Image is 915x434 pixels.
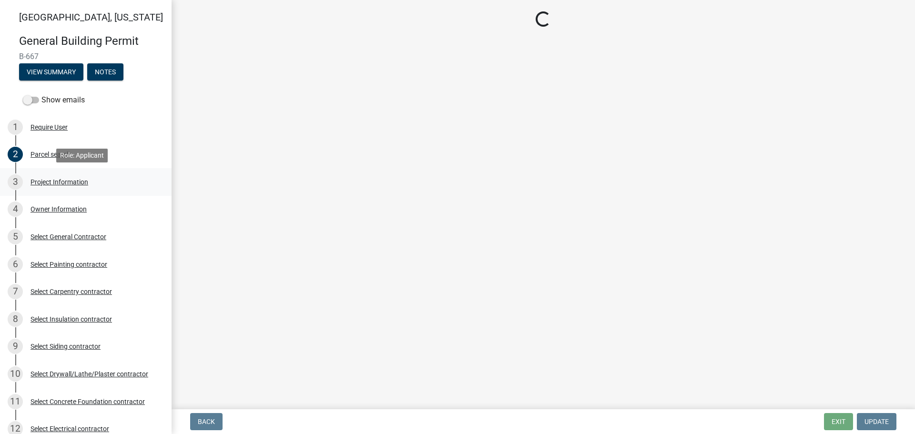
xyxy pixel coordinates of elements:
div: 2 [8,147,23,162]
button: Notes [87,63,123,81]
div: 10 [8,366,23,382]
div: 11 [8,394,23,409]
div: Select Siding contractor [30,343,101,350]
div: Parcel search [30,151,71,158]
div: 6 [8,257,23,272]
button: View Summary [19,63,83,81]
div: Select Concrete Foundation contractor [30,398,145,405]
div: Select General Contractor [30,233,106,240]
wm-modal-confirm: Notes [87,69,123,76]
div: Owner Information [30,206,87,212]
div: Select Painting contractor [30,261,107,268]
div: 7 [8,284,23,299]
wm-modal-confirm: Summary [19,69,83,76]
h4: General Building Permit [19,34,164,48]
button: Back [190,413,223,430]
div: Select Electrical contractor [30,425,109,432]
button: Update [857,413,896,430]
div: 3 [8,174,23,190]
div: Select Carpentry contractor [30,288,112,295]
div: Select Drywall/Lathe/Plaster contractor [30,371,148,377]
div: 9 [8,339,23,354]
div: Project Information [30,179,88,185]
div: 4 [8,202,23,217]
button: Exit [824,413,853,430]
span: Back [198,418,215,425]
div: 1 [8,120,23,135]
div: Role: Applicant [56,149,108,162]
div: 8 [8,312,23,327]
span: B-667 [19,52,152,61]
label: Show emails [23,94,85,106]
div: 5 [8,229,23,244]
div: Select Insulation contractor [30,316,112,323]
span: [GEOGRAPHIC_DATA], [US_STATE] [19,11,163,23]
span: Update [864,418,889,425]
div: Require User [30,124,68,131]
